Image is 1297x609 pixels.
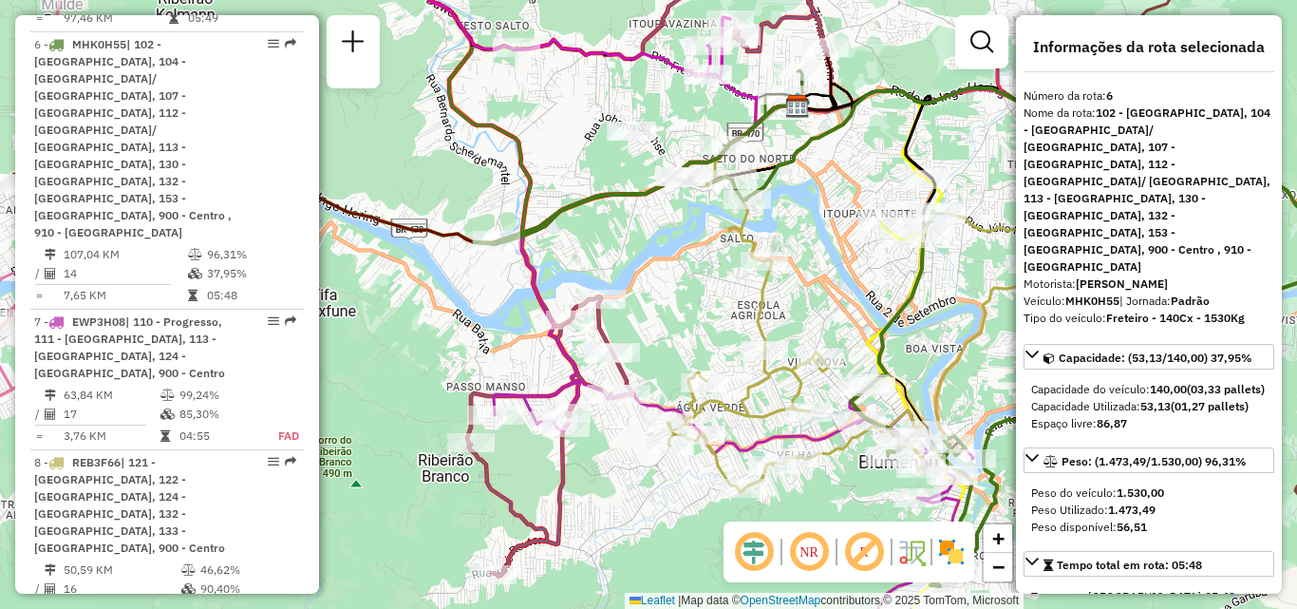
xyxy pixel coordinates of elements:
[1097,416,1127,430] strong: 86,87
[1108,503,1156,517] strong: 1.473,49
[1076,276,1168,291] strong: [PERSON_NAME]
[268,456,279,467] em: Opções
[257,427,300,446] td: FAD
[160,390,175,401] i: % de utilização do peso
[1171,399,1249,413] strong: (01,27 pallets)
[1031,398,1267,415] div: Capacidade Utilizada:
[206,264,296,283] td: 37,95%
[285,38,296,49] em: Rota exportada
[741,594,821,607] a: OpenStreetMap
[785,91,810,116] img: FAD Blumenau
[1024,38,1274,56] h4: Informações da rota selecionada
[1031,485,1164,500] span: Peso do veículo:
[34,580,44,599] td: /
[1031,519,1267,536] div: Peso disponível:
[34,37,232,239] span: 6 -
[1024,477,1274,543] div: Peso: (1.473,49/1.530,00) 96,31%
[63,561,180,580] td: 50,59 KM
[1024,373,1274,440] div: Capacidade: (53,13/140,00) 37,95%
[34,455,225,555] span: | 121 - [GEOGRAPHIC_DATA], 122 - [GEOGRAPHIC_DATA], 124 - [GEOGRAPHIC_DATA], 132 - [GEOGRAPHIC_DA...
[169,12,179,24] i: Tempo total em rota
[285,315,296,327] em: Rota exportada
[1024,276,1274,293] div: Motorista:
[34,37,232,239] span: | 102 - [GEOGRAPHIC_DATA], 104 - [GEOGRAPHIC_DATA]/ [GEOGRAPHIC_DATA], 107 - [GEOGRAPHIC_DATA], 1...
[1024,310,1274,327] div: Tipo do veículo:
[1117,520,1147,534] strong: 56,51
[625,593,1024,609] div: Map data © contributors,© 2025 TomTom, Microsoft
[1024,87,1274,105] div: Número da rota:
[841,529,887,575] span: Exibir rótulo
[63,286,187,305] td: 7,65 KM
[268,38,279,49] em: Opções
[34,455,225,555] span: 8 -
[1024,551,1274,577] a: Tempo total em rota: 05:48
[1031,381,1267,398] div: Capacidade do veículo:
[1205,589,1235,603] strong: 05:48
[1024,105,1270,274] strong: 102 - [GEOGRAPHIC_DATA], 104 - [GEOGRAPHIC_DATA]/ [GEOGRAPHIC_DATA], 107 - [GEOGRAPHIC_DATA], 112...
[34,405,44,424] td: /
[1106,311,1245,325] strong: Freteiro - 140Cx - 1530Kg
[34,286,44,305] td: =
[188,249,202,260] i: % de utilização do peso
[63,386,160,405] td: 63,84 KM
[1106,88,1113,103] strong: 6
[1031,502,1267,519] div: Peso Utilizado:
[181,583,196,595] i: % de utilização da cubagem
[160,409,175,420] i: % de utilização da cubagem
[45,268,56,279] i: Total de Atividades
[1024,105,1274,276] div: Nome da rota:
[1024,447,1274,473] a: Peso: (1.473,49/1.530,00) 96,31%
[1065,294,1119,308] strong: MHK0H55
[1057,558,1202,572] span: Tempo total em rota: 05:48
[199,561,295,580] td: 46,62%
[1119,294,1210,308] span: | Jornada:
[1024,293,1274,310] div: Veículo:
[179,405,257,424] td: 85,30%
[268,315,279,327] em: Opções
[1031,415,1267,432] div: Espaço livre:
[72,37,126,51] span: MHK0H55
[1062,454,1247,468] span: Peso: (1.473,49/1.530,00) 96,31%
[63,245,187,264] td: 107,04 KM
[1171,294,1210,308] strong: Padrão
[179,386,257,405] td: 99,24%
[607,122,654,141] div: Atividade não roteirizada - SUPERMERCADO CAMPEST
[206,286,296,305] td: 05:48
[34,9,44,28] td: =
[179,427,257,446] td: 04:55
[72,314,125,329] span: EWP3H08
[45,583,56,595] i: Total de Atividades
[63,9,168,28] td: 97,46 KM
[181,564,196,576] i: % de utilização do peso
[63,427,160,446] td: 3,76 KM
[34,314,225,380] span: 7 -
[188,290,197,301] i: Tempo total em rota
[731,529,777,575] span: Ocultar deslocamento
[63,580,180,599] td: 16
[334,23,372,66] a: Nova sessão e pesquisa
[785,94,810,119] img: CDD Blumenau
[963,23,1001,61] a: Exibir filtros
[992,555,1005,579] span: −
[984,524,1012,553] a: Zoom in
[160,430,170,442] i: Tempo total em rota
[206,245,296,264] td: 96,31%
[1150,382,1187,396] strong: 140,00
[45,249,56,260] i: Distância Total
[896,537,927,567] img: Fluxo de ruas
[63,405,160,424] td: 17
[992,526,1005,550] span: +
[1187,382,1265,396] strong: (03,33 pallets)
[1059,351,1252,365] span: Capacidade: (53,13/140,00) 37,95%
[1031,588,1267,605] div: Tempo em [GEOGRAPHIC_DATA]:
[34,427,44,446] td: =
[1117,485,1164,500] strong: 1.530,00
[34,314,225,380] span: | 110 - Progresso, 111 - [GEOGRAPHIC_DATA], 113 - [GEOGRAPHIC_DATA], 124 - [GEOGRAPHIC_DATA], 900...
[630,594,675,607] a: Leaflet
[34,264,44,283] td: /
[45,409,56,420] i: Total de Atividades
[1024,344,1274,370] a: Capacidade: (53,13/140,00) 37,95%
[45,390,56,401] i: Distância Total
[199,580,295,599] td: 90,40%
[72,455,121,469] span: REB3F66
